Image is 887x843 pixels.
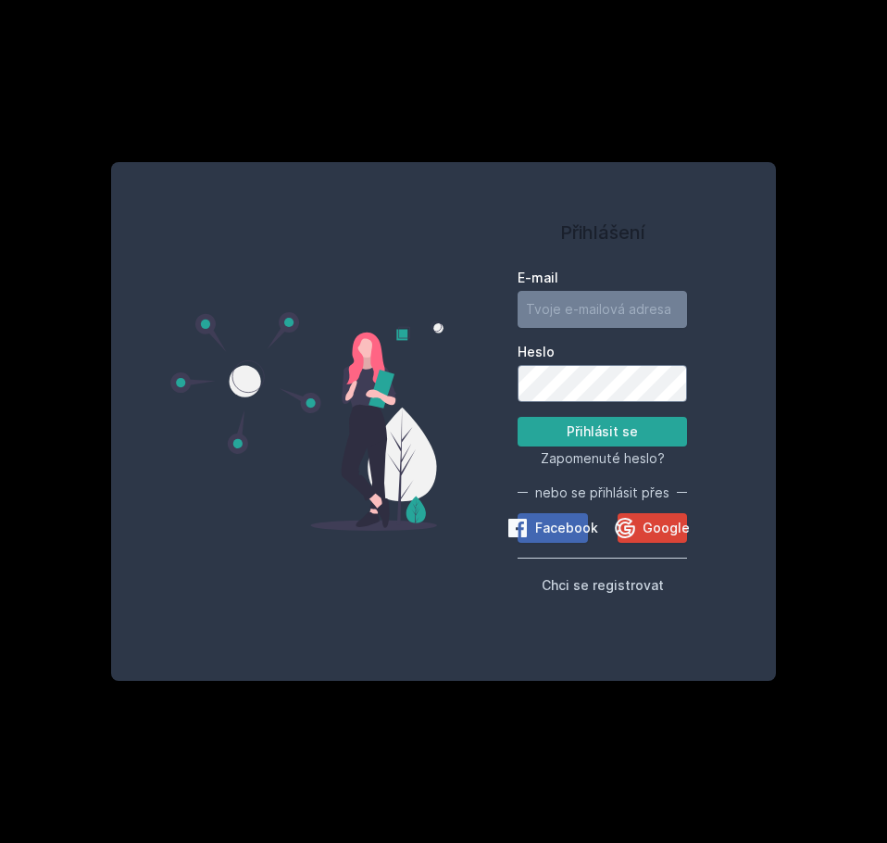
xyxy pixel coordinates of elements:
[518,269,687,287] label: E-mail
[535,484,669,502] span: nebo se přihlásit přes
[643,519,690,537] span: Google
[618,513,688,543] button: Google
[535,519,598,537] span: Facebook
[518,417,687,447] button: Přihlásit se
[518,219,687,246] h1: Přihlášení
[542,573,664,596] button: Chci se registrovat
[518,343,687,361] label: Heslo
[518,513,588,543] button: Facebook
[542,577,664,593] span: Chci se registrovat
[541,450,665,466] span: Zapomenuté heslo?
[518,291,687,328] input: Tvoje e-mailová adresa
